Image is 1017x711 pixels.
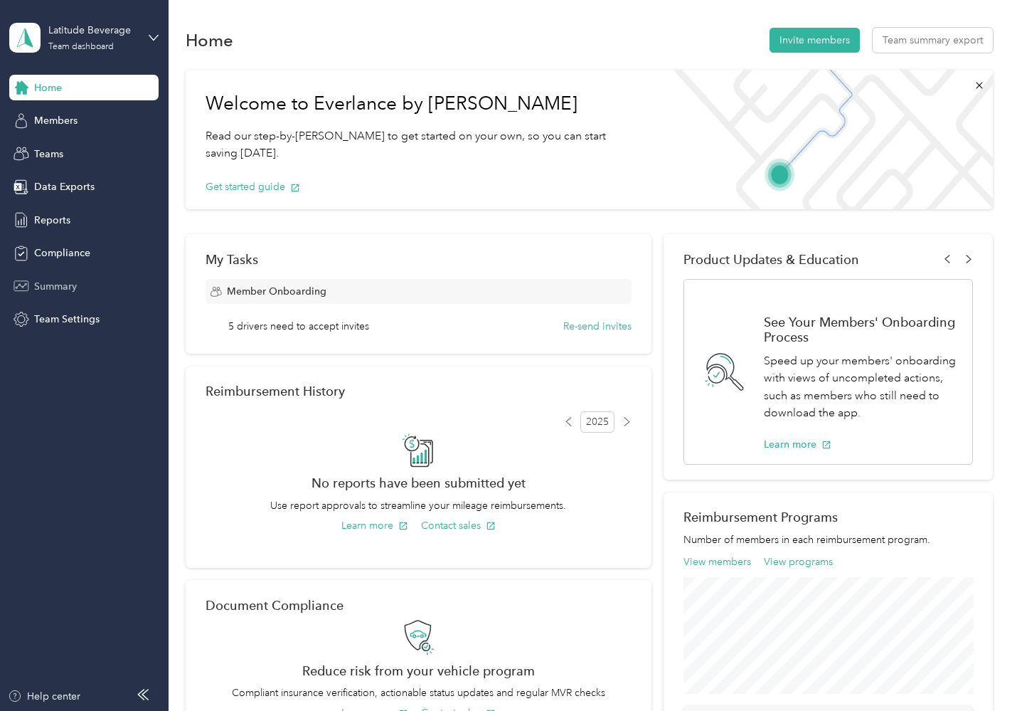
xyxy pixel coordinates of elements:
h1: See Your Members' Onboarding Process [764,315,957,344]
h2: Reimbursement Programs [683,510,972,525]
span: Product Updates & Education [683,252,859,267]
h2: Reimbursement History [206,384,345,399]
button: View members [683,554,751,569]
img: Welcome to everlance [660,70,993,209]
div: My Tasks [206,252,631,267]
button: Invite members [770,28,860,53]
span: 5 drivers need to accept invites [228,319,369,334]
h1: Welcome to Everlance by [PERSON_NAME] [206,93,639,115]
span: Summary [34,279,77,294]
p: Use report approvals to streamline your mileage reimbursements. [206,498,631,513]
button: Learn more [764,437,831,452]
button: Team summary export [873,28,993,53]
button: Learn more [341,518,408,533]
button: Help center [8,689,80,704]
p: Read our step-by-[PERSON_NAME] to get started on your own, so you can start saving [DATE]. [206,127,639,162]
button: View programs [764,554,833,569]
span: 2025 [580,411,614,433]
h2: No reports have been submitted yet [206,475,631,490]
div: Team dashboard [48,43,114,51]
p: Speed up your members' onboarding with views of uncompleted actions, such as members who still ne... [764,352,957,422]
p: Compliant insurance verification, actionable status updates and regular MVR checks [206,685,631,700]
iframe: Everlance-gr Chat Button Frame [937,631,1017,711]
span: Data Exports [34,179,95,194]
div: Latitude Beverage [48,23,137,38]
h2: Document Compliance [206,598,344,613]
span: Compliance [34,246,90,260]
span: Members [34,113,78,128]
span: Team Settings [34,312,100,327]
span: Reports [34,213,70,228]
span: Member Onboarding [227,284,326,299]
span: Home [34,80,62,95]
h1: Home [186,33,233,48]
p: Number of members in each reimbursement program. [683,532,972,547]
button: Contact sales [421,518,496,533]
span: Teams [34,147,63,162]
button: Re-send invites [563,319,632,334]
button: Get started guide [206,179,300,194]
h2: Reduce risk from your vehicle program [206,663,631,678]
